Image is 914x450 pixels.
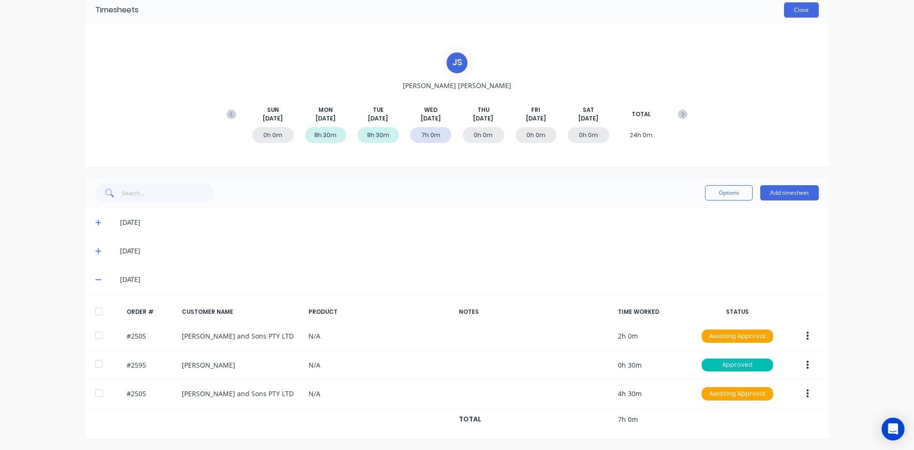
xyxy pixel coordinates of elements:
span: TOTAL [632,110,651,119]
div: 7h 0m [410,127,452,143]
button: Awaiting Approval [701,329,774,343]
div: 0h 0m [252,127,294,143]
div: 8h 30m [305,127,347,143]
div: 0h 0m [516,127,557,143]
div: CUSTOMER NAME [182,308,301,316]
div: PRODUCT [308,308,451,316]
div: 0h 0m [568,127,609,143]
div: Timesheets [95,4,139,16]
div: J S [445,51,469,75]
span: [DATE] [578,114,598,123]
span: THU [477,106,489,114]
div: ORDER # [127,308,174,316]
div: NOTES [459,308,610,316]
span: [DATE] [421,114,441,123]
span: [PERSON_NAME] [PERSON_NAME] [403,80,511,90]
button: Approved [701,358,774,372]
div: 8h 30m [358,127,399,143]
div: STATUS [697,308,778,316]
div: Awaiting Approval [702,387,773,400]
div: 24h 0m [621,127,662,143]
button: Options [705,185,753,200]
span: TUE [373,106,384,114]
div: Open Intercom Messenger [882,418,904,440]
div: [DATE] [120,217,819,228]
span: FRI [531,106,540,114]
div: 0h 0m [463,127,504,143]
span: [DATE] [526,114,546,123]
button: Add timesheet [760,185,819,200]
span: [DATE] [316,114,336,123]
span: [DATE] [263,114,283,123]
span: SAT [583,106,594,114]
span: [DATE] [368,114,388,123]
div: [DATE] [120,274,819,285]
span: MON [318,106,333,114]
span: SUN [267,106,279,114]
div: [DATE] [120,246,819,256]
span: WED [424,106,437,114]
div: TIME WORKED [618,308,689,316]
input: Search... [122,183,215,202]
button: Awaiting Approval [701,387,774,401]
span: [DATE] [473,114,493,123]
button: Close [784,2,819,18]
